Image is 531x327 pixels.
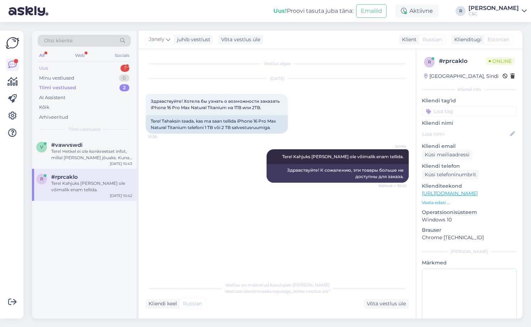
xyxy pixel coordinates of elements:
[422,143,517,150] p: Kliendi email
[51,180,132,193] div: Tere! Kahjuks [PERSON_NAME] ole võimalik enam tellida.
[422,226,517,234] p: Brauser
[468,11,519,17] div: C&C
[356,4,387,18] button: Emailid
[468,5,519,11] div: [PERSON_NAME]
[225,289,330,294] span: Vestluse ülevõtmiseks vajutage
[39,84,76,91] div: Tiimi vestlused
[148,134,175,139] span: 10:38
[422,150,472,160] div: Küsi meiliaadressi
[74,51,86,60] div: Web
[120,65,129,72] div: 1
[439,57,486,65] div: # rprcaklo
[422,130,509,138] input: Lisa nimi
[395,5,439,17] div: Aktiivne
[422,106,517,117] input: Lisa tag
[6,36,19,50] img: Askly Logo
[39,104,49,111] div: Kõik
[428,59,431,65] span: r
[146,60,409,67] div: Vestlus algas
[422,234,517,241] p: Chrome [TECHNICAL_ID]
[486,57,515,65] span: Online
[456,6,466,16] div: R
[468,5,527,17] a: [PERSON_NAME]C&C
[39,75,74,82] div: Minu vestlused
[146,115,288,134] div: Tere! Tahaksin teada, kas ma saan tellida iPhone 16 Pro Max Natural Titanium telefoni 1 TB või 2 ...
[40,144,43,150] span: v
[364,299,409,309] div: Võta vestlus üle
[422,190,478,197] a: [URL][DOMAIN_NAME]
[119,75,129,82] div: 0
[151,98,281,110] span: Здравствуйте! Хотела бы узнать о возможности заказать iPhone 16 Pro Max Natural Titanium на 1TB и...
[183,300,202,307] span: Russian
[422,216,517,224] p: Windows 10
[146,300,177,307] div: Kliendi keel
[51,142,82,148] span: #vawvswdi
[146,75,409,82] div: [DATE]
[273,7,287,14] b: Uus!
[273,7,353,15] div: Proovi tasuta juba täna:
[422,162,517,170] p: Kliendi telefon
[44,37,73,44] span: Otsi kliente
[399,36,417,43] div: Klient
[110,193,132,198] div: [DATE] 10:42
[422,248,517,255] div: [PERSON_NAME]
[40,176,43,182] span: r
[282,154,404,159] span: Tere! Kahjuks [PERSON_NAME] ole võimalik enam tellida.
[291,289,330,294] i: „Võtke vestlus üle”
[113,51,131,60] div: Socials
[380,144,407,149] span: Janely
[218,35,263,44] div: Võta vestlus üle
[174,36,210,43] div: juhib vestlust
[119,84,129,91] div: 2
[39,94,65,101] div: AI Assistent
[423,36,442,43] span: Russian
[422,199,517,206] p: Vaata edasi ...
[422,209,517,216] p: Operatsioonisüsteem
[267,164,409,183] div: Здравствуйте! К сожалению, эти товары больше не доступны для заказа.
[51,174,78,180] span: #rprcaklo
[110,161,132,166] div: [DATE] 10:43
[422,170,479,179] div: Küsi telefoninumbrit
[422,86,517,93] div: Kliendi info
[51,148,132,161] div: Tere! Hetkel ei ole konkreetset infot, millal [PERSON_NAME] jõuaks. Kuna eeltellimusi on palju ja...
[39,65,48,72] div: Uus
[38,51,46,60] div: All
[422,259,517,267] p: Märkmed
[379,183,407,188] span: Nähtud ✓ 10:42
[69,126,100,133] span: Tiimi vestlused
[488,36,509,43] span: Estonian
[424,73,499,80] div: [GEOGRAPHIC_DATA], Sindi
[422,119,517,127] p: Kliendi nimi
[422,97,517,104] p: Kliendi tag'id
[39,114,68,121] div: Arhiveeritud
[225,282,330,288] span: Vestlus on määratud kasutajale [PERSON_NAME]
[422,182,517,190] p: Klienditeekond
[149,36,165,43] span: Janely
[451,36,482,43] div: Klienditugi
